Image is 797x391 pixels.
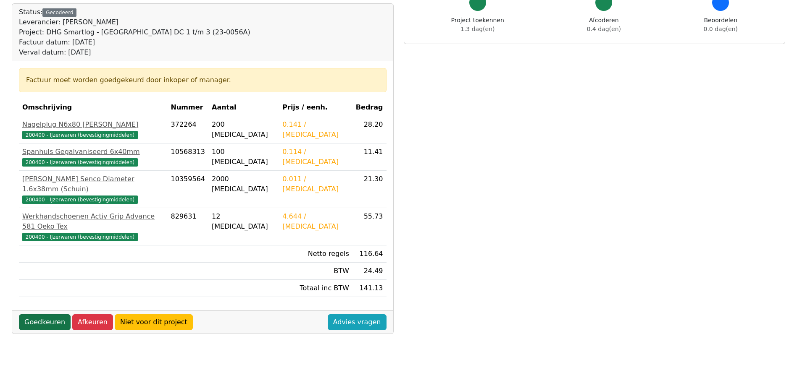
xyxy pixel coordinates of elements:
[22,147,164,157] div: Spanhuls Gegalvaniseerd 6x40mm
[19,37,250,47] div: Factuur datum: [DATE]
[19,99,168,116] th: Omschrijving
[208,99,279,116] th: Aantal
[212,174,276,194] div: 2000 [MEDICAL_DATA]
[42,8,76,17] div: Gecodeerd
[22,211,164,242] a: Werkhandschoenen Activ Grip Advance 581 Oeko Tex200400 - IJzerwaren (bevestigingmiddelen)
[587,26,621,32] span: 0.4 dag(en)
[212,120,276,140] div: 200 [MEDICAL_DATA]
[22,131,138,139] span: 200400 - IJzerwaren (bevestigingmiddelen)
[22,174,164,194] div: [PERSON_NAME] Senco Diameter 1.6x38mm (Schuin)
[704,16,738,34] div: Beoordelen
[352,280,387,297] td: 141.13
[352,263,387,280] td: 24.49
[168,171,208,208] td: 10359564
[19,47,250,57] div: Verval datum: [DATE]
[460,26,495,32] span: 1.3 dag(en)
[352,208,387,245] td: 55.73
[212,211,276,232] div: 12 [MEDICAL_DATA]
[279,99,352,116] th: Prijs / eenh.
[22,120,164,130] div: Nagelplug N6x80 [PERSON_NAME]
[451,16,504,34] div: Project toekennen
[22,233,138,241] span: 200400 - IJzerwaren (bevestigingmiddelen)
[352,245,387,263] td: 116.64
[19,27,250,37] div: Project: DHG Smartlog - [GEOGRAPHIC_DATA] DC 1 t/m 3 (23-0056A)
[168,116,208,143] td: 372264
[168,143,208,171] td: 10568313
[352,116,387,143] td: 28.20
[19,7,250,57] div: Status:
[19,17,250,27] div: Leverancier: [PERSON_NAME]
[282,120,349,140] div: 0.141 / [MEDICAL_DATA]
[328,314,387,330] a: Advies vragen
[587,16,621,34] div: Afcoderen
[279,245,352,263] td: Netto regels
[22,211,164,232] div: Werkhandschoenen Activ Grip Advance 581 Oeko Tex
[352,143,387,171] td: 11.41
[72,314,113,330] a: Afkeuren
[212,147,276,167] div: 100 [MEDICAL_DATA]
[282,211,349,232] div: 4.644 / [MEDICAL_DATA]
[352,99,387,116] th: Bedrag
[282,174,349,194] div: 0.011 / [MEDICAL_DATA]
[168,99,208,116] th: Nummer
[26,75,379,85] div: Factuur moet worden goedgekeurd door inkoper of manager.
[22,120,164,140] a: Nagelplug N6x80 [PERSON_NAME]200400 - IJzerwaren (bevestigingmiddelen)
[19,314,71,330] a: Goedkeuren
[352,171,387,208] td: 21.30
[704,26,738,32] span: 0.0 dag(en)
[282,147,349,167] div: 0.114 / [MEDICAL_DATA]
[22,158,138,167] span: 200400 - IJzerwaren (bevestigingmiddelen)
[22,195,138,204] span: 200400 - IJzerwaren (bevestigingmiddelen)
[279,280,352,297] td: Totaal inc BTW
[168,208,208,245] td: 829631
[22,147,164,167] a: Spanhuls Gegalvaniseerd 6x40mm200400 - IJzerwaren (bevestigingmiddelen)
[22,174,164,204] a: [PERSON_NAME] Senco Diameter 1.6x38mm (Schuin)200400 - IJzerwaren (bevestigingmiddelen)
[115,314,193,330] a: Niet voor dit project
[279,263,352,280] td: BTW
